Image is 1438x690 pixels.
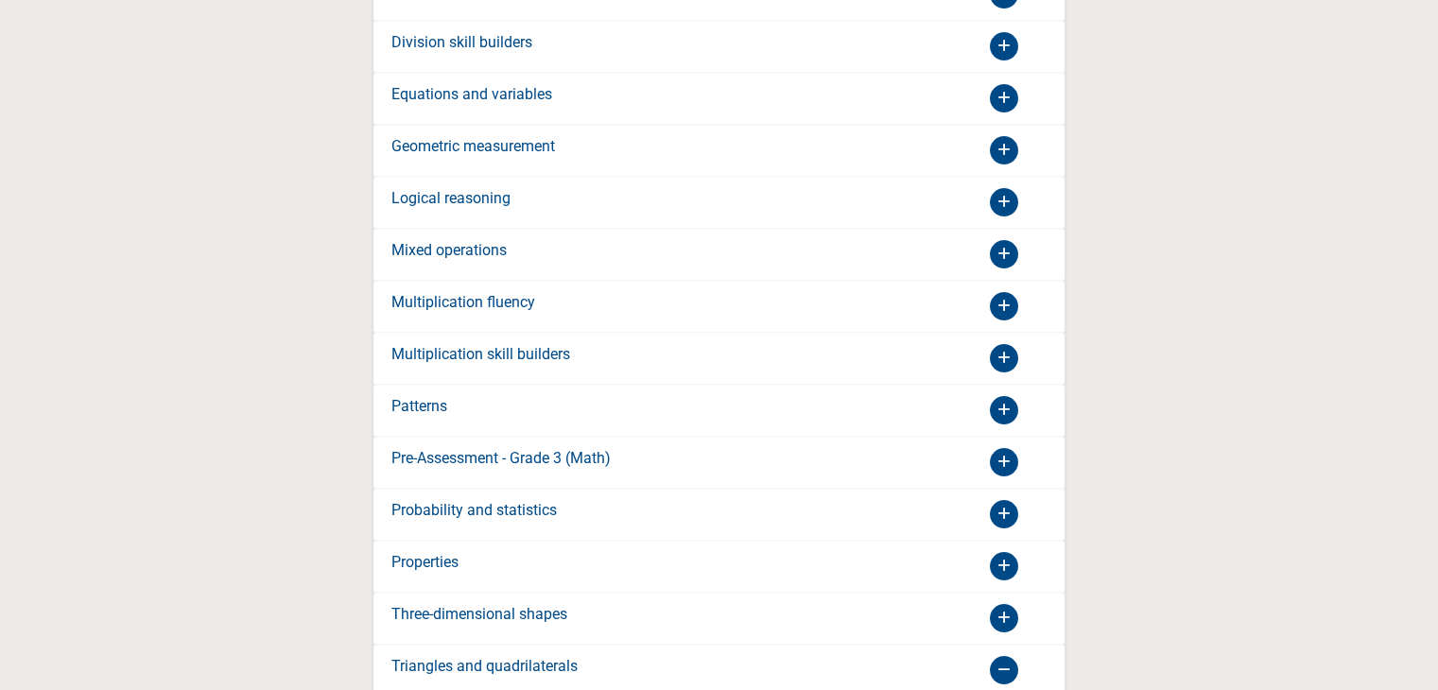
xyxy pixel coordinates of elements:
label: Properties [391,551,459,574]
label: Geometric measurement [391,135,555,158]
label: Equations and variables [391,83,552,106]
label: Mixed operations [391,239,507,262]
label: Division skill builders [391,31,532,54]
label: Three-dimensional shapes [391,603,567,626]
label: Triangles and quadrilaterals [391,655,578,678]
label: Patterns [391,395,447,418]
label: Pre-Assessment - Grade 3 (Math) [391,447,611,470]
label: Logical reasoning [391,187,511,210]
label: Multiplication fluency [391,291,535,314]
label: Multiplication skill builders [391,343,570,366]
label: Probability and statistics [391,499,557,522]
